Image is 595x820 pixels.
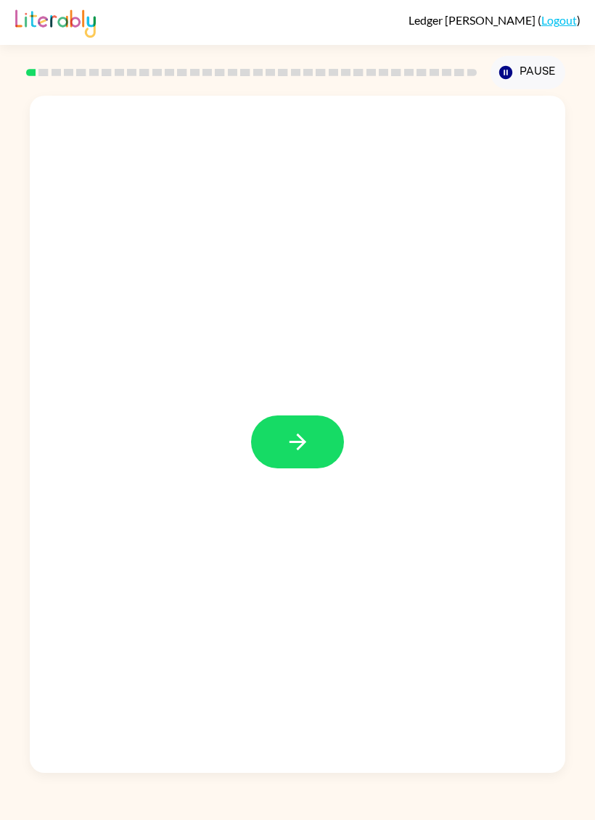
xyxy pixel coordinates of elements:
button: Pause [491,56,565,89]
img: Literably [15,6,96,38]
span: Ledger [PERSON_NAME] [409,13,538,27]
div: ( ) [409,13,580,27]
a: Logout [541,13,577,27]
video: Your browser must support playing .mp4 files to use Literably. Please try using another browser. [403,610,548,755]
